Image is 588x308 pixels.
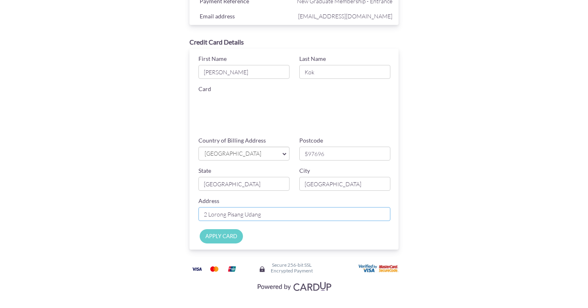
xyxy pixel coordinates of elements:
[194,11,296,23] div: Email address
[299,55,326,63] label: Last Name
[296,11,392,21] span: [EMAIL_ADDRESS][DOMAIN_NAME]
[189,38,399,47] div: Credit Card Details
[299,167,310,175] label: City
[224,264,240,274] img: Union Pay
[206,264,223,274] img: Mastercard
[299,136,323,145] label: Postcode
[253,279,335,294] img: Visa, Mastercard
[198,95,392,110] iframe: Secure card number input frame
[198,85,211,93] label: Card
[198,136,266,145] label: Country of Billing Address
[271,262,313,273] h6: Secure 256-bit SSL Encrypted Payment
[198,118,291,133] iframe: Secure card expiration date input frame
[359,264,399,273] img: User card
[200,229,243,243] input: APPLY CARD
[189,264,205,274] img: Visa
[198,55,227,63] label: First Name
[198,197,219,205] label: Address
[204,150,276,158] span: [GEOGRAPHIC_DATA]
[259,266,265,272] img: Secure lock
[301,118,394,133] iframe: Secure card security code input frame
[198,147,290,161] a: [GEOGRAPHIC_DATA]
[198,167,211,175] label: State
